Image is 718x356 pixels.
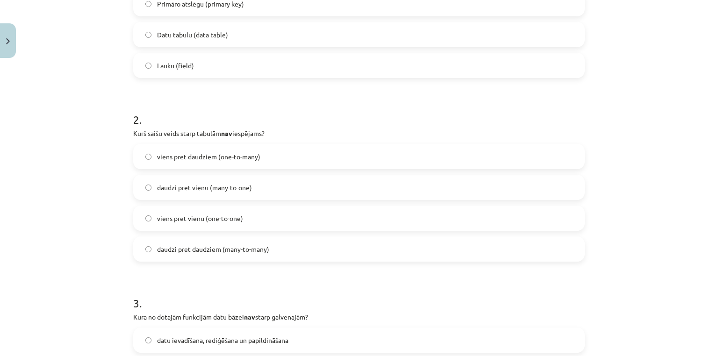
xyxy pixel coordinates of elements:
input: viens pret daudziem (one-to-many) [145,154,151,160]
h1: 3 . [133,280,585,309]
img: icon-close-lesson-0947bae3869378f0d4975bcd49f059093ad1ed9edebbc8119c70593378902aed.svg [6,38,10,44]
input: daudzi pret vienu (many-to-one) [145,185,151,191]
span: viens pret daudziem (one-to-many) [157,152,260,162]
p: Kurš saišu veids starp tabulām iespējams? [133,128,585,138]
p: Kura no dotajām funkcijām datu bāzei starp galvenajām? [133,312,585,322]
input: Datu tabulu (data table) [145,32,151,38]
input: viens pret vienu (one-to-one) [145,215,151,221]
input: Primāro atslēgu (primary key) [145,1,151,7]
span: viens pret vienu (one-to-one) [157,214,243,223]
h1: 2 . [133,97,585,126]
span: datu ievadīšana, rediģēšana un papildināšana [157,335,288,345]
span: daudzi pret daudziem (many-to-many) [157,244,269,254]
span: Datu tabulu (data table) [157,30,228,40]
input: daudzi pret daudziem (many-to-many) [145,246,151,252]
span: daudzi pret vienu (many-to-one) [157,183,252,192]
input: Lauku (field) [145,63,151,69]
strong: nav [221,129,232,137]
input: datu ievadīšana, rediģēšana un papildināšana [145,337,151,343]
span: Lauku (field) [157,61,194,71]
b: nav [244,313,255,321]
